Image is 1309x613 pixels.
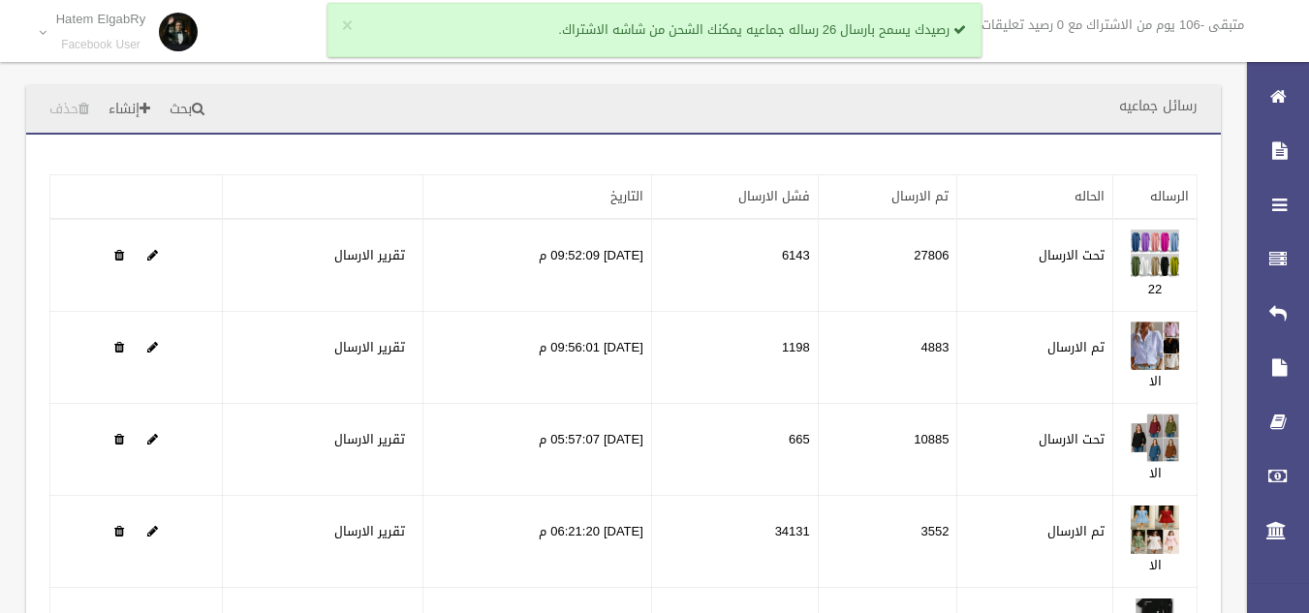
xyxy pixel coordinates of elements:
td: [DATE] 09:52:09 م [423,219,651,312]
a: Edit [147,335,158,359]
header: رسائل جماعيه [1096,87,1221,125]
td: 3552 [818,496,957,588]
td: [DATE] 05:57:07 م [423,404,651,496]
p: Hatem ElgabRy [56,12,146,26]
a: Edit [147,519,158,543]
td: 6143 [651,219,818,312]
a: الا [1149,369,1162,393]
td: 27806 [818,219,957,312]
a: بحث [162,92,212,128]
img: 638919145378520721.jpg [1131,414,1179,462]
td: 665 [651,404,818,496]
a: تم الارسال [891,184,949,208]
div: رصيدك يسمح بارسال 26 رساله جماعيه يمكنك الشحن من شاشه الاشتراك. [327,3,982,57]
td: [DATE] 09:56:01 م [423,312,651,404]
img: 638918422585590247.jpeg [1131,322,1179,370]
img: 638919158120027409.jpeg [1131,506,1179,554]
a: Edit [147,427,158,451]
a: 22 [1148,277,1162,301]
label: تحت الارسال [1039,244,1105,267]
a: تقرير الارسال [334,243,405,267]
a: تقرير الارسال [334,427,405,451]
small: Facebook User [56,38,146,52]
td: 1198 [651,312,818,404]
a: الا [1149,461,1162,485]
a: إنشاء [101,92,158,128]
a: التاريخ [610,184,643,208]
td: [DATE] 06:21:20 م [423,496,651,588]
td: 10885 [818,404,957,496]
a: Edit [1131,519,1179,543]
td: 4883 [818,312,957,404]
a: Edit [1131,243,1179,267]
th: الحاله [957,175,1113,220]
a: فشل الارسال [738,184,810,208]
a: Edit [1131,427,1179,451]
button: × [342,16,353,36]
td: 34131 [651,496,818,588]
label: تم الارسال [1047,336,1105,359]
a: Edit [147,243,158,267]
a: Edit [1131,335,1179,359]
th: الرساله [1113,175,1198,220]
a: تقرير الارسال [334,335,405,359]
label: تم الارسال [1047,520,1105,543]
img: 638918420229565405.jpeg [1131,230,1179,278]
a: تقرير الارسال [334,519,405,543]
label: تحت الارسال [1039,428,1105,451]
a: الا [1149,553,1162,577]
